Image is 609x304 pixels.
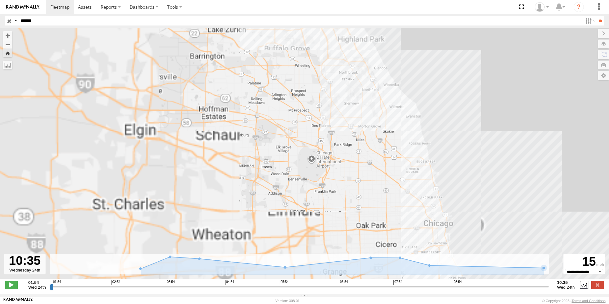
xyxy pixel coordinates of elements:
label: Search Query [13,16,18,25]
label: Measure [3,61,12,69]
i: ? [574,2,584,12]
a: Visit our Website [4,298,33,304]
span: Wed 24th Sep 2025 [28,285,46,290]
span: Wed 24th Sep 2025 [557,285,575,290]
label: Search Filter Options [583,16,597,25]
div: 15 [564,255,604,269]
strong: 10:35 [557,280,575,285]
div: © Copyright 2025 - [542,299,605,303]
button: Zoom Home [3,49,12,57]
button: Zoom in [3,31,12,40]
button: Zoom out [3,40,12,49]
span: 03:54 [166,280,175,285]
div: Version: 308.01 [276,299,300,303]
span: 05:54 [280,280,289,285]
span: 01:54 [52,280,61,285]
a: Terms and Conditions [572,299,605,303]
span: 07:54 [393,280,402,285]
strong: 01:54 [28,280,46,285]
label: Play/Stop [5,281,18,289]
span: 04:54 [225,280,234,285]
span: 02:54 [111,280,120,285]
span: 08:54 [453,280,462,285]
img: rand-logo.svg [6,5,39,9]
label: Close [591,281,604,289]
label: Map Settings [598,71,609,80]
span: 06:54 [339,280,348,285]
div: John Mertens [533,2,551,12]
